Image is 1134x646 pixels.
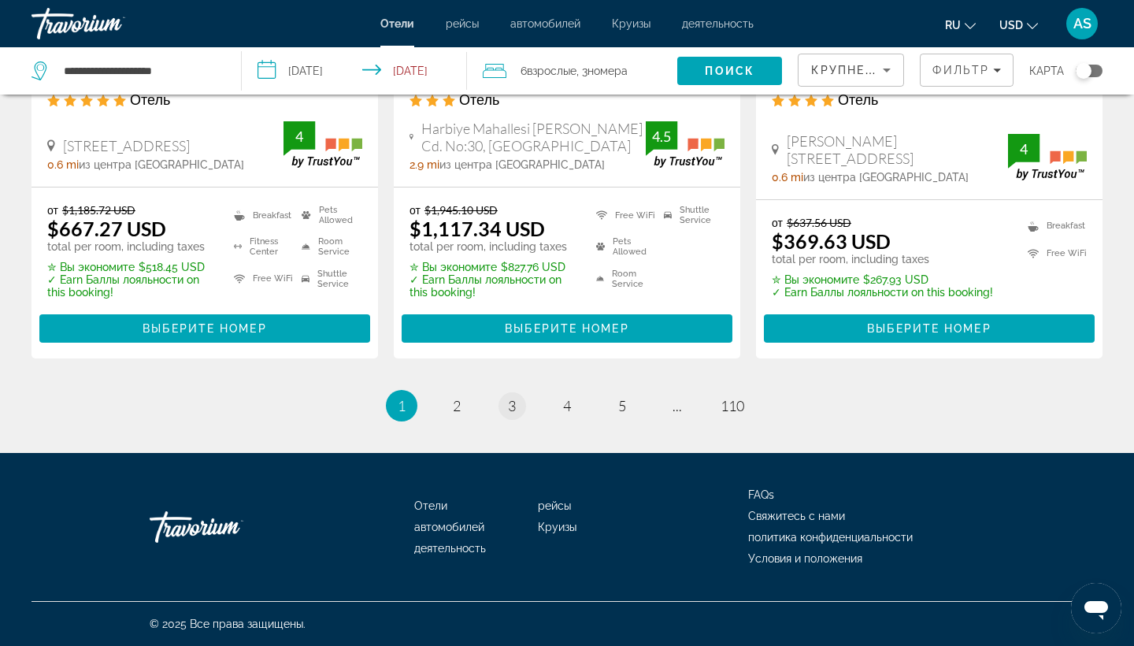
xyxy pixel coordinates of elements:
[677,57,782,85] button: Search
[150,618,306,630] span: © 2025 Все права защищены.
[838,91,878,108] span: Отель
[867,322,991,335] span: Выберите номер
[811,64,1002,76] span: Крупнейшие сбережения
[682,17,754,30] a: деятельность
[772,216,783,229] span: от
[999,19,1023,32] span: USD
[1020,216,1087,236] li: Breakfast
[521,60,576,82] span: 6
[721,397,744,414] span: 110
[772,286,993,299] p: ✓ Earn Баллы лояльности on this booking!
[510,17,580,30] a: автомобилей
[508,397,516,414] span: 3
[618,397,626,414] span: 5
[47,261,214,273] p: $518.45 USD
[748,552,862,565] a: Условия и положения
[772,273,993,286] p: $267.93 USD
[47,158,79,171] span: 0.6 mi
[467,47,677,95] button: Travelers: 6 adults, 0 children
[242,47,468,95] button: Select check in and out date
[646,127,677,146] div: 4.5
[39,317,370,335] a: Выберите номер
[47,273,214,299] p: ✓ Earn Баллы лояльности on this booking!
[656,203,724,227] li: Shuttle Service
[409,261,576,273] p: $827.76 USD
[538,499,571,512] span: рейсы
[414,521,484,533] span: автомобилей
[47,91,362,108] div: 5 star Hotel
[764,314,1095,343] button: Выберите номер
[748,510,845,522] span: Свяжитесь с нами
[588,203,657,227] li: Free WiFi
[576,60,628,82] span: , 3
[453,397,461,414] span: 2
[283,127,315,146] div: 4
[563,397,571,414] span: 4
[932,64,989,76] span: Фильтр
[612,17,650,30] a: Круизы
[459,91,499,108] span: Отель
[47,217,166,240] ins: $667.27 USD
[787,216,851,229] del: $637.56 USD
[402,317,732,335] a: Выберите номер
[414,499,447,512] a: Отели
[588,235,657,258] li: Pets Allowed
[588,267,657,291] li: Room Service
[439,158,605,171] span: из центра [GEOGRAPHIC_DATA]
[1064,64,1102,78] button: Toggle map
[1062,7,1102,40] button: User Menu
[705,65,754,77] span: Поиск
[143,322,266,335] span: Выберите номер
[421,120,646,154] span: Harbiye Mahallesi [PERSON_NAME] Cd. No:30, [GEOGRAPHIC_DATA]
[764,317,1095,335] a: Выберите номер
[748,488,774,501] a: FAQs
[999,13,1038,36] button: Change currency
[283,121,362,168] img: TrustYou guest rating badge
[402,314,732,343] button: Выберите номер
[380,17,414,30] a: Отели
[673,397,682,414] span: ...
[409,91,724,108] div: 3 star Hotel
[772,253,993,265] p: total per room, including taxes
[1008,134,1087,180] img: TrustYou guest rating badge
[409,261,497,273] span: ✮ Вы экономите
[47,261,135,273] span: ✮ Вы экономите
[398,397,406,414] span: 1
[772,273,859,286] span: ✮ Вы экономите
[772,91,1087,108] div: 4 star Hotel
[446,17,479,30] a: рейсы
[150,503,307,551] a: Go Home
[1073,16,1091,32] span: AS
[787,132,1008,167] span: [PERSON_NAME][STREET_ADDRESS]
[505,322,628,335] span: Выберите номер
[1071,583,1121,633] iframe: Кнопка запуска окна обмена сообщениями
[39,314,370,343] button: Выберите номер
[294,235,362,258] li: Room Service
[803,171,969,184] span: из центра [GEOGRAPHIC_DATA]
[226,203,295,227] li: Breakfast
[772,229,891,253] ins: $369.63 USD
[1020,243,1087,263] li: Free WiFi
[646,121,724,168] img: TrustYou guest rating badge
[414,542,486,555] a: деятельность
[226,235,295,258] li: Fitness Center
[538,521,576,533] a: Круизы
[31,3,189,44] a: Travorium
[226,267,295,291] li: Free WiFi
[62,203,135,217] del: $1,185.72 USD
[945,13,976,36] button: Change language
[772,171,803,184] span: 0.6 mi
[748,531,913,544] a: политика конфиденциальности
[424,203,498,217] del: $1,945.10 USD
[1029,60,1064,82] span: карта
[63,137,190,154] span: [STREET_ADDRESS]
